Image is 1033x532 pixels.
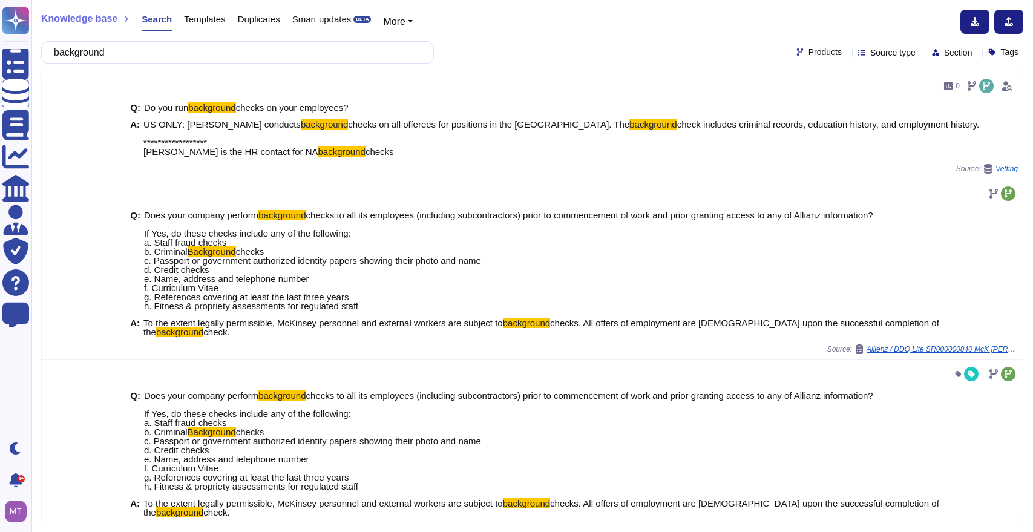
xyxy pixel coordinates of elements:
[144,210,873,257] span: checks to all its employees (including subcontractors) prior to commencement of work and prior gr...
[143,498,503,508] span: To the extent legally permissible, McKinsey personnel and external workers are subject to
[144,210,258,220] span: Does your company perform
[143,318,939,337] span: checks. All offers of employment are [DEMOGRAPHIC_DATA] upon the successful completion of the
[130,103,140,112] b: Q:
[143,119,301,130] span: US ONLY: [PERSON_NAME] conducts
[1000,48,1018,56] span: Tags
[203,327,229,337] span: check.
[258,210,306,220] mark: background
[629,119,677,130] mark: background
[130,391,140,491] b: Q:
[956,82,960,90] span: 0
[808,48,842,56] span: Products
[956,164,1018,174] span: Source:
[142,15,172,24] span: Search
[130,211,140,310] b: Q:
[503,318,550,328] mark: background
[503,498,550,508] mark: background
[144,102,188,113] span: Do you run
[348,119,629,130] span: checks on all offerees for positions in the [GEOGRAPHIC_DATA]. The
[41,14,117,24] span: Knowledge base
[870,48,916,57] span: Source type
[144,246,481,311] span: checks c. Passport or government authorized identity papers showing their photo and name d. Credi...
[188,102,235,113] mark: background
[353,16,371,23] div: BETA
[383,15,413,29] button: More
[236,102,349,113] span: checks on your employees?
[144,427,481,491] span: checks c. Passport or government authorized identity papers showing their photo and name d. Credi...
[5,501,27,522] img: user
[867,346,1018,353] span: Allienz / DDQ Lite SR000000840 McK [PERSON_NAME] Control Tower[83]
[292,15,352,24] span: Smart updates
[130,499,140,517] b: A:
[203,507,229,517] span: check.
[156,507,203,517] mark: background
[188,246,236,257] mark: Background
[238,15,280,24] span: Duplicates
[130,318,140,337] b: A:
[143,119,979,157] span: check includes criminal records, education history, and employment history. ****************** [P...
[144,390,873,437] span: checks to all its employees (including subcontractors) prior to commencement of work and prior gr...
[2,498,35,525] button: user
[258,390,306,401] mark: background
[995,165,1018,172] span: Vetting
[143,498,939,517] span: checks. All offers of employment are [DEMOGRAPHIC_DATA] upon the successful completion of the
[48,42,421,63] input: Search a question or template...
[130,120,140,156] b: A:
[18,475,25,482] div: 9+
[156,327,203,337] mark: background
[827,344,1018,354] span: Source:
[318,146,365,157] mark: background
[366,146,394,157] span: checks
[144,390,258,401] span: Does your company perform
[143,318,503,328] span: To the extent legally permissible, McKinsey personnel and external workers are subject to
[184,15,225,24] span: Templates
[383,16,405,27] span: More
[944,48,972,57] span: Section
[188,427,236,437] mark: Background
[301,119,348,130] mark: background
